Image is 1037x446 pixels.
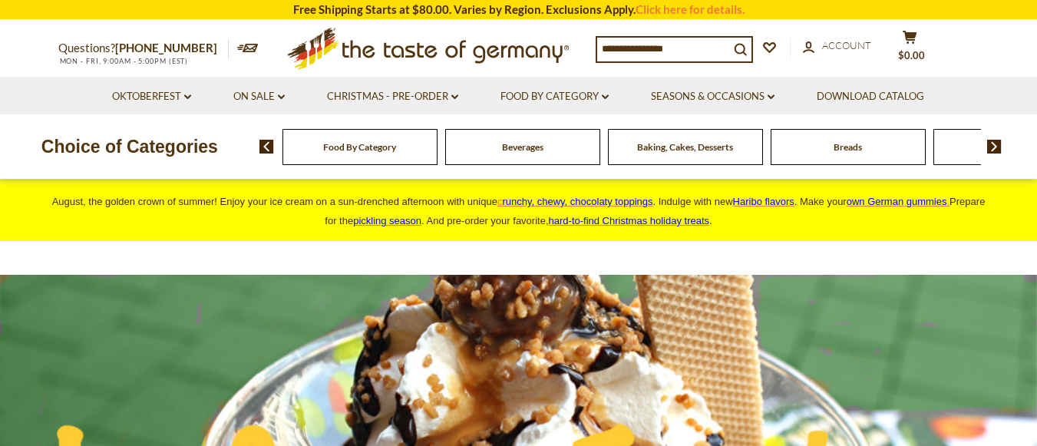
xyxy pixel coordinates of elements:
[502,141,543,153] a: Beverages
[847,196,949,207] a: own German gummies.
[803,38,871,55] a: Account
[323,141,396,153] a: Food By Category
[834,141,862,153] a: Breads
[58,38,229,58] p: Questions?
[817,88,924,105] a: Download Catalog
[822,39,871,51] span: Account
[58,57,189,65] span: MON - FRI, 9:00AM - 5:00PM (EST)
[637,141,733,153] a: Baking, Cakes, Desserts
[987,140,1002,154] img: next arrow
[52,196,986,226] span: August, the golden crown of summer! Enjoy your ice cream on a sun-drenched afternoon with unique ...
[847,196,947,207] span: own German gummies
[353,215,421,226] a: pickling season
[502,196,652,207] span: runchy, chewy, chocolaty toppings
[549,215,710,226] a: hard-to-find Christmas holiday treats
[887,30,933,68] button: $0.00
[112,88,191,105] a: Oktoberfest
[115,41,217,55] a: [PHONE_NUMBER]
[898,49,925,61] span: $0.00
[651,88,774,105] a: Seasons & Occasions
[497,196,653,207] a: crunchy, chewy, chocolaty toppings
[733,196,794,207] a: Haribo flavors
[500,88,609,105] a: Food By Category
[233,88,285,105] a: On Sale
[259,140,274,154] img: previous arrow
[549,215,712,226] span: .
[636,2,745,16] a: Click here for details.
[327,88,458,105] a: Christmas - PRE-ORDER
